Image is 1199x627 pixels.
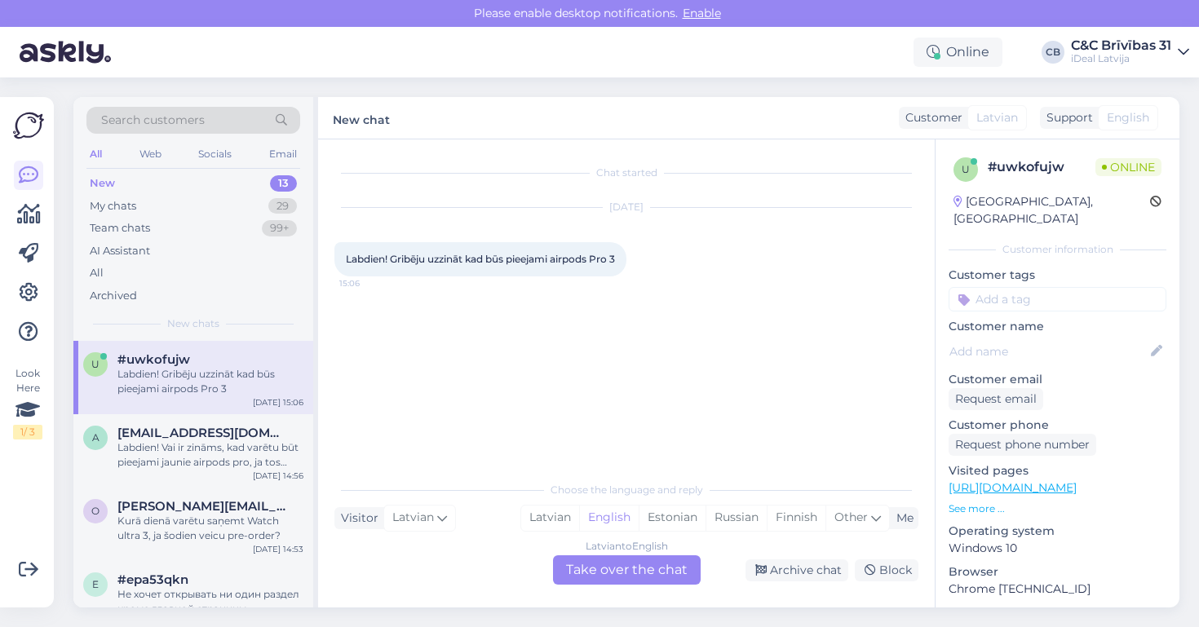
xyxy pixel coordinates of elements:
a: [URL][DOMAIN_NAME] [949,480,1077,495]
span: Latvian [392,509,434,527]
div: [DATE] 15:06 [253,396,303,408]
div: Look Here [13,366,42,439]
span: o [91,505,100,517]
div: My chats [90,198,136,214]
div: Chat started [334,166,918,180]
div: CB [1042,41,1064,64]
p: Customer name [949,318,1166,335]
div: English [579,506,639,530]
div: Visitor [334,510,378,527]
p: Customer email [949,371,1166,388]
span: Other [834,510,868,524]
span: English [1107,109,1149,126]
input: Add name [949,342,1148,360]
div: 29 [268,198,297,214]
div: Labdien! Vai ir zināms, kad varētu būt pieejami jaunie airpods pro, ja tos iepriekš pasūta? [117,440,303,470]
div: C&C Brīvības 31 [1071,39,1171,52]
div: Customer [899,109,962,126]
p: Visited pages [949,462,1166,479]
p: Windows 10 [949,540,1166,557]
span: u [962,163,970,175]
div: Block [855,559,918,581]
span: Online [1095,158,1161,176]
div: Support [1040,109,1093,126]
span: Search customers [101,112,205,129]
p: Chrome [TECHNICAL_ID] [949,581,1166,598]
span: u [91,358,100,370]
span: Labdien! Gribēju uzzināt kad būs pieejami airpods Pro 3 [346,253,615,265]
div: Archived [90,288,137,304]
a: C&C Brīvības 31iDeal Latvija [1071,39,1189,65]
span: #uwkofujw [117,352,190,367]
div: Me [890,510,914,527]
div: Customer information [949,242,1166,257]
div: Email [266,144,300,165]
p: Operating system [949,523,1166,540]
span: Enable [678,6,726,20]
p: Customer phone [949,417,1166,434]
span: #epa53qkn [117,572,188,587]
div: [DATE] [334,200,918,214]
div: Latvian to English [586,539,668,554]
p: See more ... [949,501,1166,516]
div: Request phone number [949,434,1096,456]
div: Kurā dienā varētu saņemt Watch ultra 3, ja šodien veicu pre-order? [117,514,303,543]
div: iDeal Latvija [1071,52,1171,65]
div: 1 / 3 [13,425,42,439]
div: AI Assistant [90,243,150,259]
div: Socials [195,144,235,165]
div: # uwkofujw [988,157,1095,177]
div: Choose the language and reply [334,483,918,497]
div: [GEOGRAPHIC_DATA], [GEOGRAPHIC_DATA] [953,193,1150,227]
div: Archive chat [746,559,848,581]
div: Estonian [639,506,706,530]
div: Labdien! Gribēju uzzināt kad būs pieejami airpods Pro 3 [117,367,303,396]
input: Add a tag [949,287,1166,311]
span: New chats [167,316,219,331]
div: All [90,265,104,281]
span: a [92,431,100,444]
span: 15:06 [339,277,400,289]
div: Online [914,38,1002,67]
span: aldisvimba9@gmail.com [117,426,287,440]
div: Finnish [767,506,825,530]
div: Take over the chat [553,555,701,585]
img: Askly Logo [13,110,44,141]
div: Web [136,144,165,165]
div: Russian [706,506,767,530]
p: Customer tags [949,267,1166,284]
div: [DATE] 14:56 [253,470,303,482]
div: All [86,144,105,165]
div: 99+ [262,220,297,236]
span: e [92,578,99,590]
div: Request email [949,388,1043,410]
div: [DATE] 14:53 [253,543,303,555]
span: Latvian [976,109,1018,126]
label: New chat [333,107,390,129]
div: Latvian [521,506,579,530]
div: Team chats [90,220,150,236]
span: olafs.ozols@inbox.lv [117,499,287,514]
p: Browser [949,563,1166,581]
div: 13 [270,175,297,192]
div: Не хочет открывать ни один раздел кроме главной страницы [117,587,303,616]
div: New [90,175,115,192]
